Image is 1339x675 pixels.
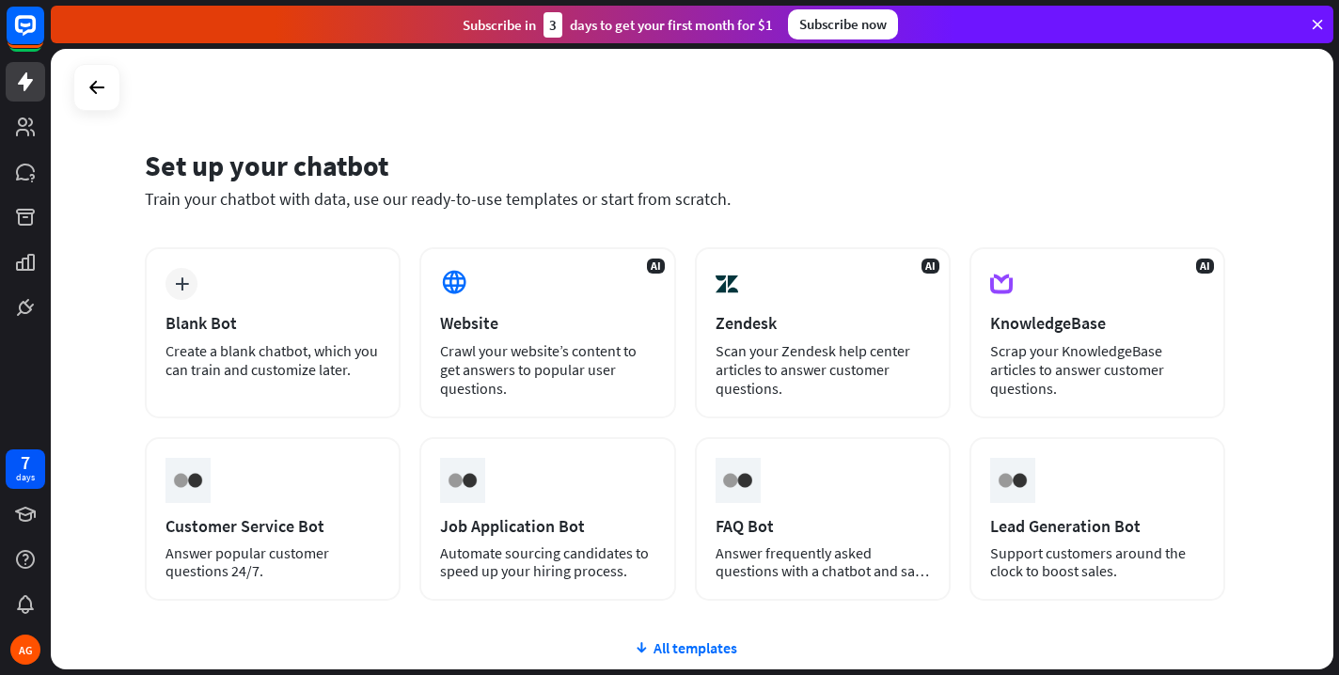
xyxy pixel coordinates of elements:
[463,12,773,38] div: Subscribe in days to get your first month for $1
[10,635,40,665] div: AG
[6,449,45,489] a: 7 days
[788,9,898,39] div: Subscribe now
[543,12,562,38] div: 3
[21,454,30,471] div: 7
[16,471,35,484] div: days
